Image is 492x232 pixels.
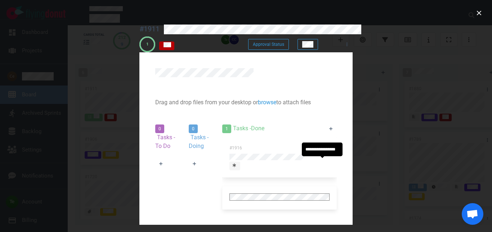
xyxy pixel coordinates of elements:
[276,99,311,106] span: to attach files
[222,124,231,133] span: 1
[139,25,160,34] div: #1911
[462,203,483,225] div: Chat abierto
[229,145,242,150] span: #1916
[155,99,258,106] span: Drag and drop files from your desktop or
[146,41,148,48] div: 1
[248,39,289,50] button: Approval Status
[155,124,164,133] span: 0
[258,99,276,106] a: browse
[155,134,175,149] span: Tasks - To Do
[189,134,209,149] span: Tasks - Doing
[189,124,198,133] span: 0
[473,7,485,19] button: close
[233,125,264,132] span: Tasks - Done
